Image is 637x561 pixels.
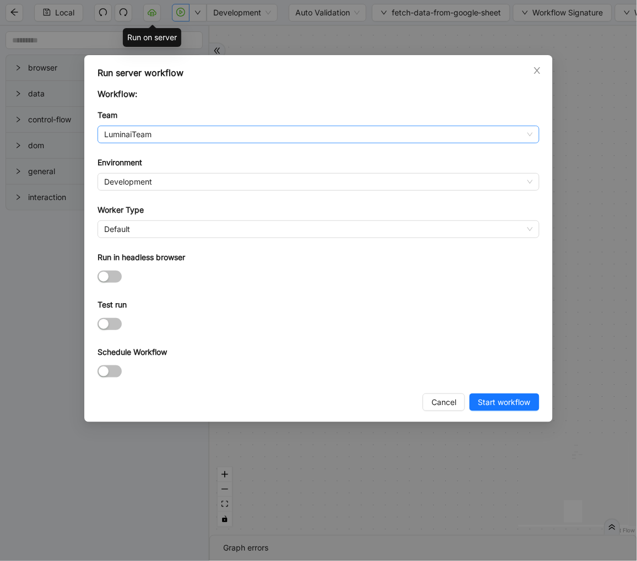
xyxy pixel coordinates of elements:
div: Run server workflow [98,66,539,79]
span: Default [104,221,533,238]
span: close [533,66,542,75]
button: Close [531,64,543,77]
span: Start workflow [478,396,531,408]
label: Environment [98,157,142,169]
button: Start workflow [469,393,539,411]
span: Workflow: [98,89,137,99]
button: Run in headless browser [98,271,122,283]
button: Cancel [423,393,465,411]
button: Schedule Workflow [98,365,122,377]
div: Run on server [123,28,181,47]
span: LuminaiTeam [104,126,533,143]
label: Test run [98,299,127,311]
button: Test run [98,318,122,330]
label: Team [98,109,117,121]
label: Worker Type [98,204,144,216]
span: Development [104,174,533,190]
label: Schedule Workflow [98,346,167,358]
label: Run in headless browser [98,251,185,263]
span: Cancel [431,396,456,408]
